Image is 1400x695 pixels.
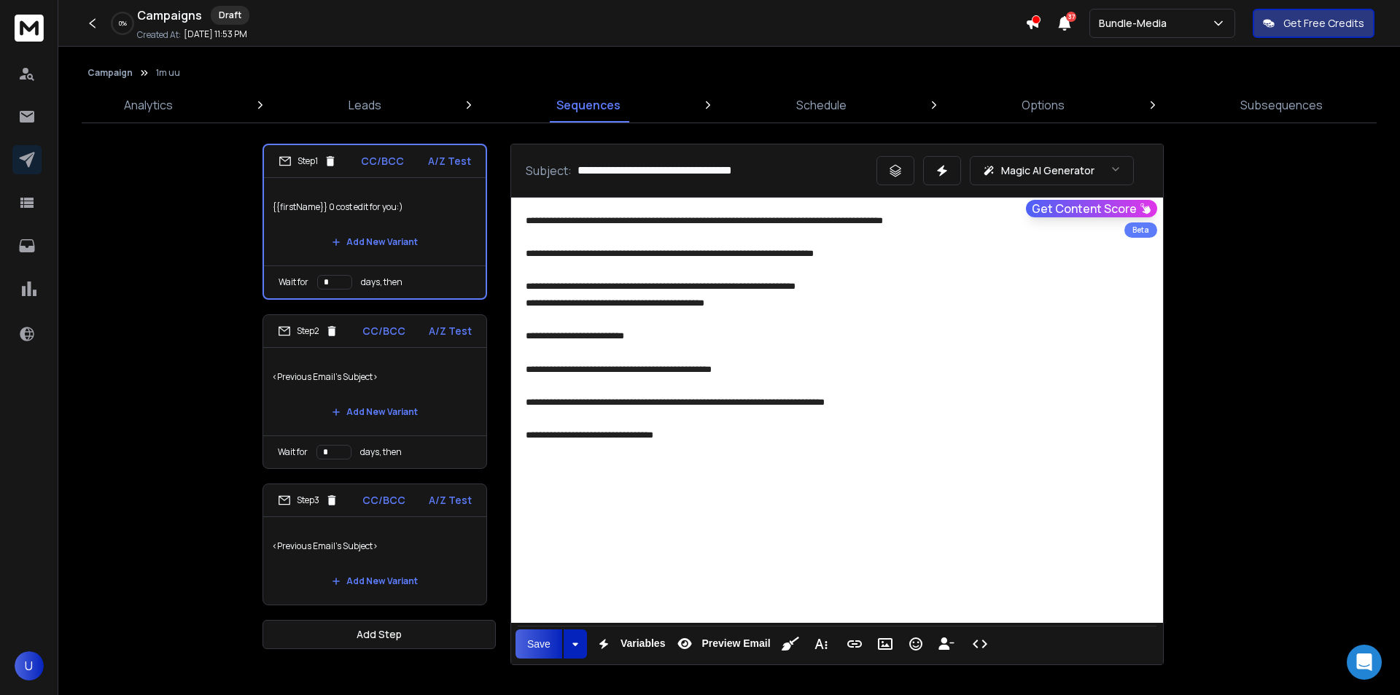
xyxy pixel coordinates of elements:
button: Get Content Score [1026,200,1157,217]
p: Wait for [279,276,308,288]
button: More Text [807,629,835,659]
p: CC/BCC [362,493,405,508]
p: Subsequences [1240,96,1323,114]
button: U [15,651,44,680]
button: Get Free Credits [1253,9,1374,38]
p: A/Z Test [428,154,471,168]
p: CC/BCC [361,154,404,168]
button: Variables [590,629,669,659]
p: A/Z Test [429,493,472,508]
a: Subsequences [1232,88,1331,123]
a: Sequences [548,88,629,123]
p: CC/BCC [362,324,405,338]
button: Insert Link (Ctrl+K) [841,629,868,659]
div: Step 3 [278,494,338,507]
p: A/Z Test [429,324,472,338]
p: Magic AI Generator [1001,163,1094,178]
a: Schedule [787,88,855,123]
button: Campaign [87,67,133,79]
p: Leads [349,96,381,114]
p: Sequences [556,96,621,114]
button: Insert Unsubscribe Link [933,629,960,659]
button: Preview Email [671,629,773,659]
p: Options [1022,96,1065,114]
h1: Campaigns [137,7,202,24]
button: Add New Variant [320,228,429,257]
a: Leads [340,88,390,123]
p: Analytics [124,96,173,114]
li: Step1CC/BCCA/Z Test{{firstName}} 0 cost edit for you:)Add New VariantWait fordays, then [262,144,487,300]
span: Preview Email [699,637,773,650]
p: Bundle-Media [1099,16,1172,31]
p: days, then [360,446,402,458]
button: Emoticons [902,629,930,659]
p: Schedule [796,96,847,114]
button: Code View [966,629,994,659]
div: Beta [1124,222,1157,238]
button: Add New Variant [320,567,429,596]
p: 1m uu [156,67,180,79]
button: Insert Image (Ctrl+P) [871,629,899,659]
p: <Previous Email's Subject> [272,526,478,567]
button: Magic AI Generator [970,156,1134,185]
div: Open Intercom Messenger [1347,645,1382,680]
span: 37 [1066,12,1076,22]
button: Add Step [262,620,496,649]
button: Add New Variant [320,397,429,427]
button: Save [516,629,562,659]
p: Created At: [137,29,181,41]
a: Options [1013,88,1073,123]
p: <Previous Email's Subject> [272,357,478,397]
div: Step 1 [279,155,337,168]
p: Wait for [278,446,308,458]
p: {{firstName}} 0 cost edit for you:) [273,187,477,228]
p: 0 % [119,19,127,28]
p: Subject: [526,162,572,179]
li: Step2CC/BCCA/Z Test<Previous Email's Subject>Add New VariantWait fordays, then [262,314,487,469]
a: Analytics [115,88,182,123]
p: Get Free Credits [1283,16,1364,31]
li: Step3CC/BCCA/Z Test<Previous Email's Subject>Add New Variant [262,484,487,605]
div: Draft [211,6,249,25]
div: Step 2 [278,325,338,338]
p: [DATE] 11:53 PM [184,28,247,40]
button: Clean HTML [777,629,804,659]
span: Variables [618,637,669,650]
p: days, then [361,276,402,288]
